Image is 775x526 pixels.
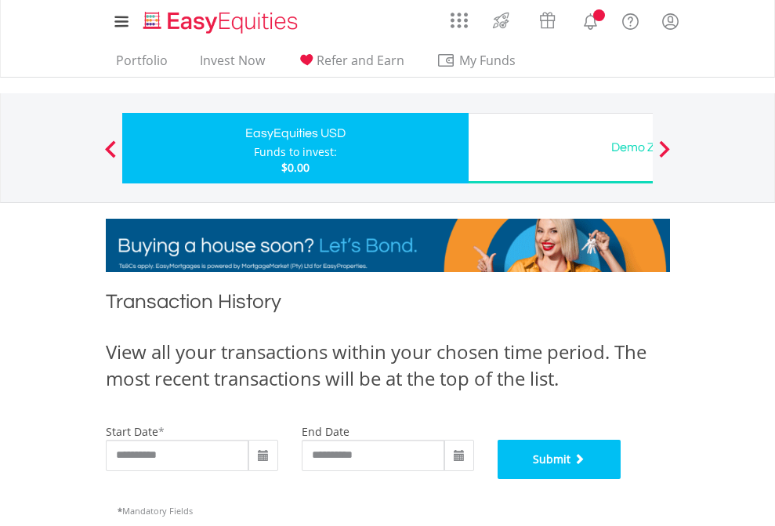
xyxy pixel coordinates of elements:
img: grid-menu-icon.svg [451,12,468,29]
img: thrive-v2.svg [488,8,514,33]
span: $0.00 [281,160,310,175]
a: AppsGrid [440,4,478,29]
a: Refer and Earn [291,53,411,77]
img: EasyEquities_Logo.png [140,9,304,35]
a: Invest Now [194,53,271,77]
a: Notifications [570,4,610,35]
button: Submit [498,440,621,479]
a: My Profile [650,4,690,38]
div: EasyEquities USD [132,122,459,144]
label: start date [106,424,158,439]
label: end date [302,424,349,439]
div: View all your transactions within your chosen time period. The most recent transactions will be a... [106,339,670,393]
img: vouchers-v2.svg [534,8,560,33]
h1: Transaction History [106,288,670,323]
a: FAQ's and Support [610,4,650,35]
span: Refer and Earn [317,52,404,69]
div: Funds to invest: [254,144,337,160]
a: Home page [137,4,304,35]
button: Previous [95,148,126,164]
span: Mandatory Fields [118,505,193,517]
img: EasyMortage Promotion Banner [106,219,670,272]
span: My Funds [436,50,539,71]
button: Next [649,148,680,164]
a: Vouchers [524,4,570,33]
a: Portfolio [110,53,174,77]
